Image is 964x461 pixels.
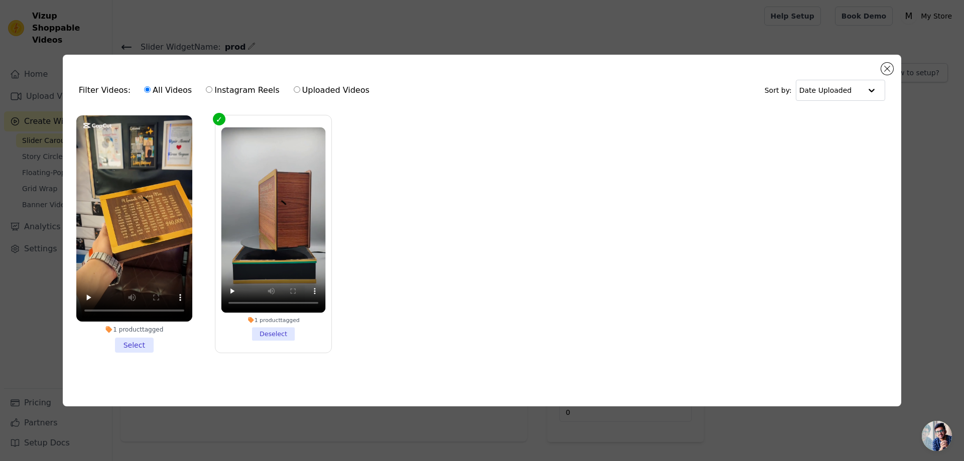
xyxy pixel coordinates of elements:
label: Uploaded Videos [293,84,370,97]
div: Open chat [922,421,952,451]
div: 1 product tagged [221,317,325,324]
div: Filter Videos: [79,79,375,102]
div: Sort by: [765,80,886,101]
button: Close modal [881,63,893,75]
div: 1 product tagged [76,326,192,334]
label: Instagram Reels [205,84,280,97]
label: All Videos [144,84,192,97]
